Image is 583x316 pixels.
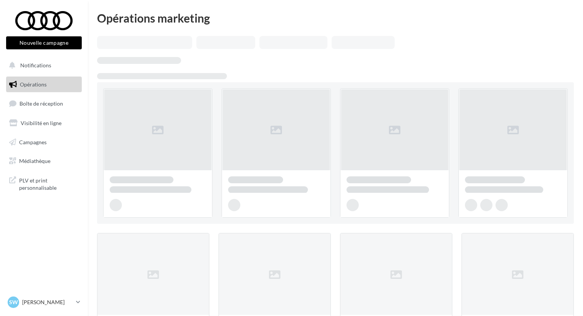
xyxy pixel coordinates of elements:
span: PLV et print personnalisable [19,175,79,192]
a: Campagnes [5,134,83,150]
a: Opérations [5,77,83,93]
span: Campagnes [19,138,47,145]
button: Notifications [5,57,80,73]
a: PLV et print personnalisable [5,172,83,195]
span: Opérations [20,81,47,88]
span: Notifications [20,62,51,68]
a: Visibilité en ligne [5,115,83,131]
button: Nouvelle campagne [6,36,82,49]
p: [PERSON_NAME] [22,298,73,306]
a: Boîte de réception [5,95,83,112]
span: Visibilité en ligne [21,120,62,126]
span: SW [9,298,18,306]
span: Médiathèque [19,158,50,164]
div: Opérations marketing [97,12,574,24]
a: Médiathèque [5,153,83,169]
span: Boîte de réception [19,100,63,107]
a: SW [PERSON_NAME] [6,295,82,309]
